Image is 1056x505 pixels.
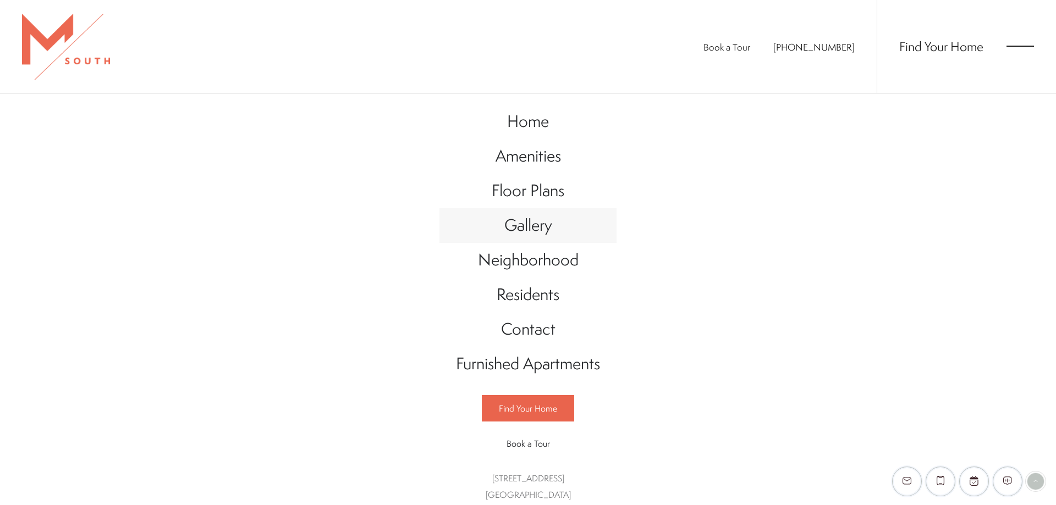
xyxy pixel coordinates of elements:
[482,431,574,456] a: Book a Tour
[499,402,557,414] span: Find Your Home
[439,347,617,381] a: Go to Furnished Apartments (opens in a new tab)
[439,104,617,139] a: Go to Home
[439,312,617,347] a: Go to Contact
[478,248,579,271] span: Neighborhood
[773,41,855,53] a: Call us at (813) 945-4462
[507,110,549,132] span: Home
[456,352,600,375] span: Furnished Apartments
[496,145,561,167] span: Amenities
[1007,41,1034,51] button: Open Menu
[439,243,617,278] a: Go to Neighborhood
[439,208,617,243] a: Go to Gallery
[486,472,571,501] a: Get Directions to 5110 South Manhattan Avenue Tampa, FL 33611
[703,41,750,53] a: Book a Tour
[507,437,550,449] span: Book a Tour
[501,318,555,340] span: Contact
[773,41,855,53] span: [PHONE_NUMBER]
[439,278,617,312] a: Go to Residents
[482,395,574,421] a: Find Your Home
[504,214,552,236] span: Gallery
[439,139,617,174] a: Go to Amenities
[22,14,110,80] img: MSouth
[899,37,983,55] a: Find Your Home
[439,174,617,208] a: Go to Floor Plans
[492,179,564,202] span: Floor Plans
[497,283,559,306] span: Residents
